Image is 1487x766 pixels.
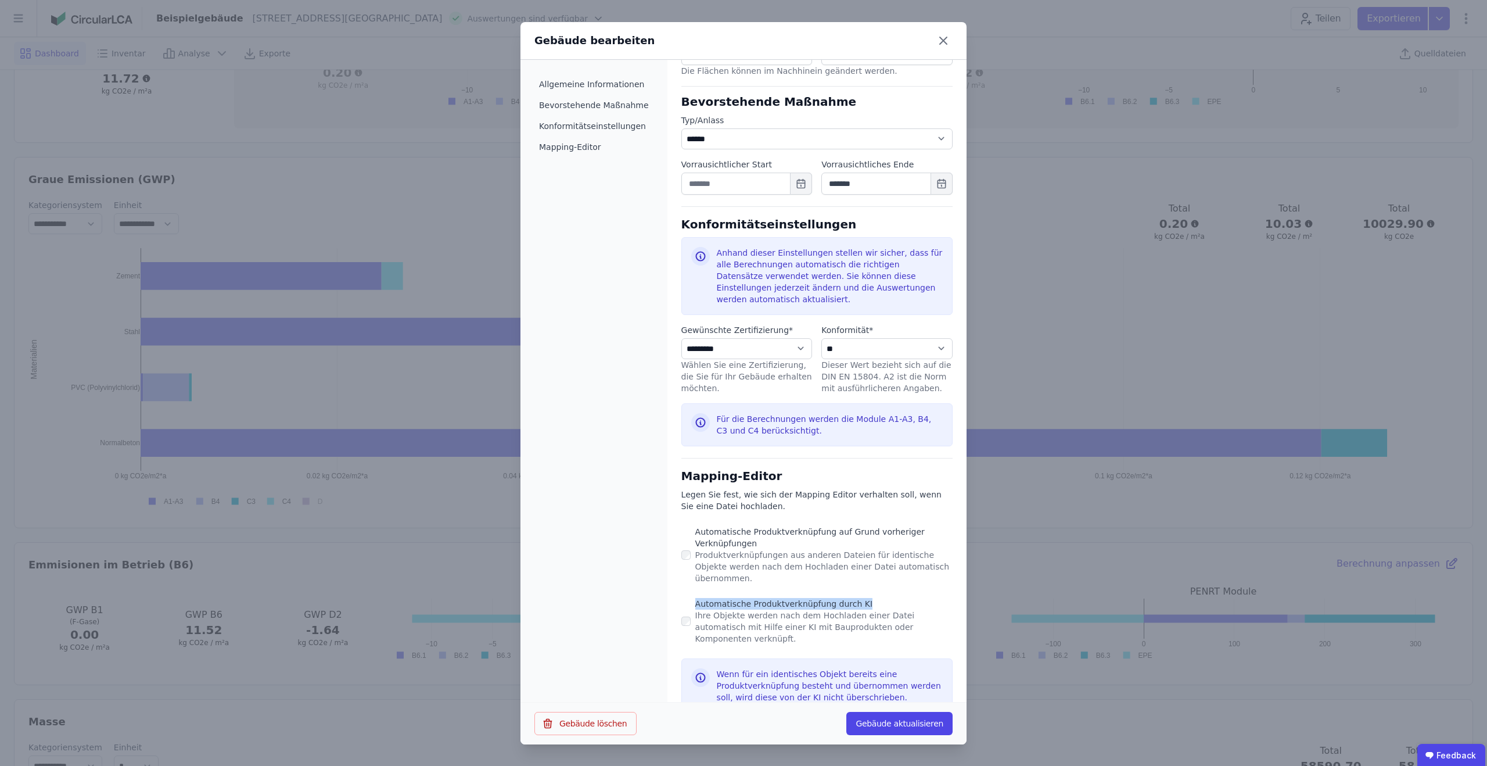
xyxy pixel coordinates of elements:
[681,359,813,394] div: Wählen Sie eine Zertifizierung, die Sie für Ihr Gebäude erhalten möchten.
[821,159,953,170] label: Vorrausichtliches Ende
[717,668,943,703] div: Wenn für ein identisches Objekt bereits eine Produktverknüpfung besteht und übernommen werden sol...
[534,74,653,95] li: Allgemeine Informationen
[534,33,655,49] div: Gebäude bearbeiten
[695,610,953,645] div: Ihre Objekte werden nach dem Hochladen einer Datei automatisch mit Hilfe einer KI mit Bauprodukte...
[695,526,953,549] div: Automatische Produktverknüpfung auf Grund vorheriger Verknüpfungen
[681,65,953,84] div: Die Flächen können im Nachhinein geändert werden.
[681,114,953,126] label: Typ/Anlass
[534,137,653,158] li: Mapping-Editor
[821,324,953,336] label: audits.requiredField
[681,159,813,170] label: Vorrausichtlicher Start
[717,247,943,305] div: Anhand dieser Einstellungen stellen wir sicher, dass für alle Berechnungen automatisch die richti...
[681,206,953,232] div: Konformitätseinstellungen
[695,549,953,584] div: Produktverknüpfungen aus anderen Dateien für identische Objekte werden nach dem Hochladen einer D...
[681,458,953,484] div: Mapping-Editor
[821,359,953,394] div: Dieser Wert bezieht sich auf die DIN EN 15804. A2 ist die Norm mit ausführlicheren Angaben.
[681,324,813,336] label: audits.requiredField
[534,95,653,116] li: Bevorstehende Maßnahme
[695,598,953,610] div: Automatische Produktverknüpfung durch KI
[681,94,953,110] div: Bevorstehende Maßnahme
[534,116,653,137] li: Konformitätseinstellungen
[717,413,943,436] div: Für die Berechnungen werden die Module A1-A3, B4, C3 und C4 berücksichtigt.
[681,489,953,512] div: Legen Sie fest, wie sich der Mapping Editor verhalten soll, wenn Sie eine Datei hochladen.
